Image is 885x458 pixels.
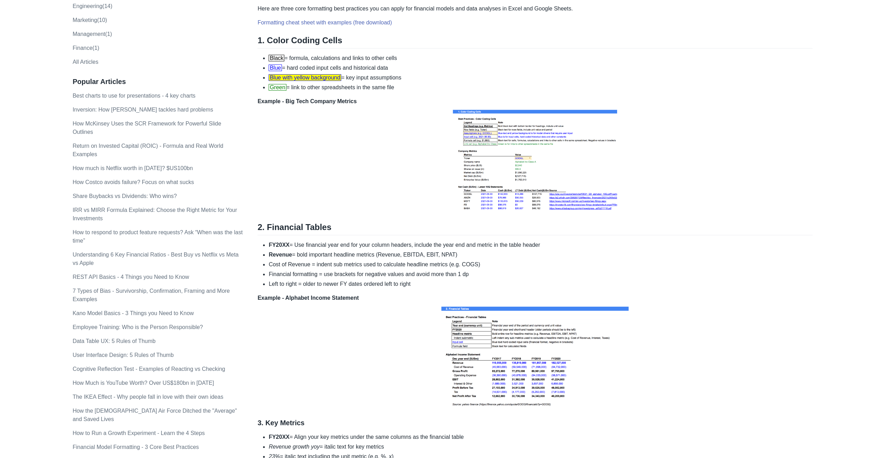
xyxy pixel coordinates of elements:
[73,324,203,330] a: Employee Training: Who is the Person Responsible?
[73,165,193,171] a: How much is Netflix worth in [DATE]? $US100bn
[73,93,195,99] a: Best charts to use for presentations - 4 key charts
[73,179,194,185] a: How Costco avoids failure? Focus on what sucks
[269,64,812,72] li: = hard coded input cells and historical data
[73,394,223,400] a: The IKEA Effect - Why people fall in love with their own ideas
[257,5,812,13] p: Here are three core formatting best practices you can apply for financial models and data analyse...
[73,408,237,422] a: How the [DEMOGRAPHIC_DATA] Air Force Ditched the "Average" and Saved Lives
[73,17,107,23] a: marketing(10)
[73,274,189,280] a: REST API Basics - 4 Things you Need to Know
[73,107,213,113] a: Inversion: How [PERSON_NAME] tackles hard problems
[73,430,205,436] a: How to Run a Growth Experiment - Learn the 4 Steps
[269,241,812,249] li: = Use financial year end for your column headers, include the year end and metric in the table he...
[73,310,194,316] a: Kano Model Basics - 3 Things you Need to Know
[73,229,242,244] a: How to respond to product feature requests? Ask “When was the last time”
[73,45,99,51] a: Finance(1)
[269,74,341,81] span: Blue with yellow background
[269,54,812,62] li: = formula, calculations and links to other cells
[269,280,812,288] li: Left to right = older to newer FY dates ordered left to right
[269,64,282,71] span: Blue
[73,252,239,266] a: Understanding 6 Key Financial Ratios - Best Buy vs Netflix vs Meta vs Apple
[257,20,392,25] a: Formatting cheat sheet with examples (free download)
[73,352,174,358] a: User Interface Design: 5 Rules of Thumb
[269,55,284,61] span: Black
[269,444,320,450] em: Revenue growth yoy
[269,74,812,82] li: = key input assumptions
[269,443,812,451] li: = italic text for key metrics
[269,434,290,440] strong: FY20XX
[73,193,177,199] a: Share Buybacks vs Dividends: Who wins?
[257,222,812,235] h2: 2. Financial Tables
[257,295,359,301] strong: Example - Alphabet Income Statement
[73,59,98,65] a: All Articles
[440,302,631,410] img: TABLE
[73,366,225,372] a: Cognitive Reflection Test - Examples of Reacting vs Checking
[73,77,243,86] h3: Popular Articles
[269,260,812,269] li: Cost of Revenue = indent sub metrics used to calculate headline metrics (e.g. COGS)
[269,270,812,278] li: Financial formatting = use brackets for negative values and avoid more than 1 dp
[257,98,357,104] strong: Example - Big Tech Company Metrics
[269,83,812,92] li: = link to other spreadsheets in the same file
[269,433,812,441] li: = Align your key metrics under the same columns as the financial table
[73,444,199,450] a: Financial Model Formatting - 3 Core Best Practices
[73,288,230,302] a: 7 Types of Bias - Survivorship, Confirmation, Framing and More Examples
[73,338,156,344] a: Data Table UX: 5 Rules of Thumb
[269,252,292,258] strong: Revenue
[73,3,112,9] a: engineering(14)
[269,242,290,248] strong: FY20XX
[73,121,221,135] a: How McKinsey Uses the SCR Framework for Powerful Slide Outlines
[73,207,237,221] a: IRR vs MIRR Formula Explained: Choose the Right Metric for Your Investments
[269,251,812,259] li: = bold important headline metrics (Revenue, EBITDA, EBIT, NPAT)
[73,31,112,37] a: Management(1)
[451,106,619,214] img: COLORCODE
[257,35,812,48] h2: 1. Color Coding Cells
[257,419,812,427] h3: 3. Key Metrics
[73,143,223,157] a: Return on Invested Capital (ROIC) - Formula and Real World Examples
[73,380,214,386] a: How Much is YouTube Worth? Over US$180bn in [DATE]
[269,84,286,91] span: Green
